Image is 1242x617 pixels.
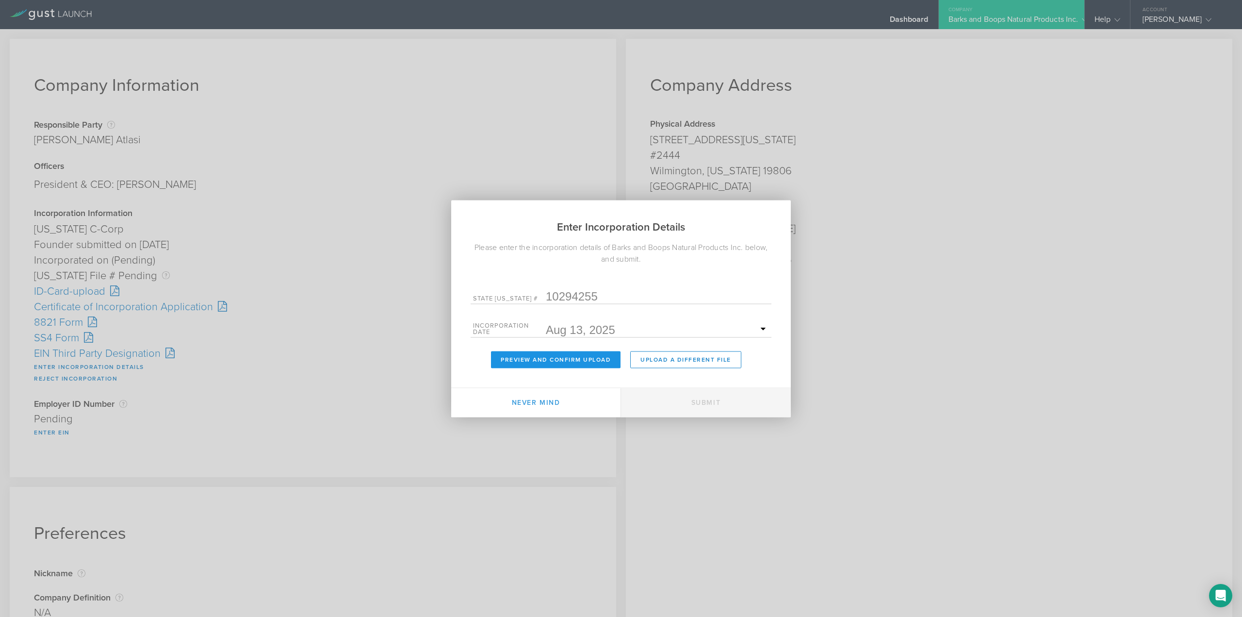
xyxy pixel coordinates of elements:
[451,200,791,241] h2: Enter Incorporation Details
[546,289,769,303] input: Required
[630,351,741,368] button: Upload a different File
[451,388,621,417] button: Never mind
[546,322,769,337] input: Required
[491,351,621,368] button: Preview and Confirm Upload
[473,322,546,337] label: Incorporation Date
[473,295,546,303] label: State [US_STATE] #
[621,388,791,417] button: Submit
[451,241,791,265] div: Please enter the incorporation details of Barks and Boops Natural Products Inc. below, and submit.
[1209,584,1232,607] div: Open Intercom Messenger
